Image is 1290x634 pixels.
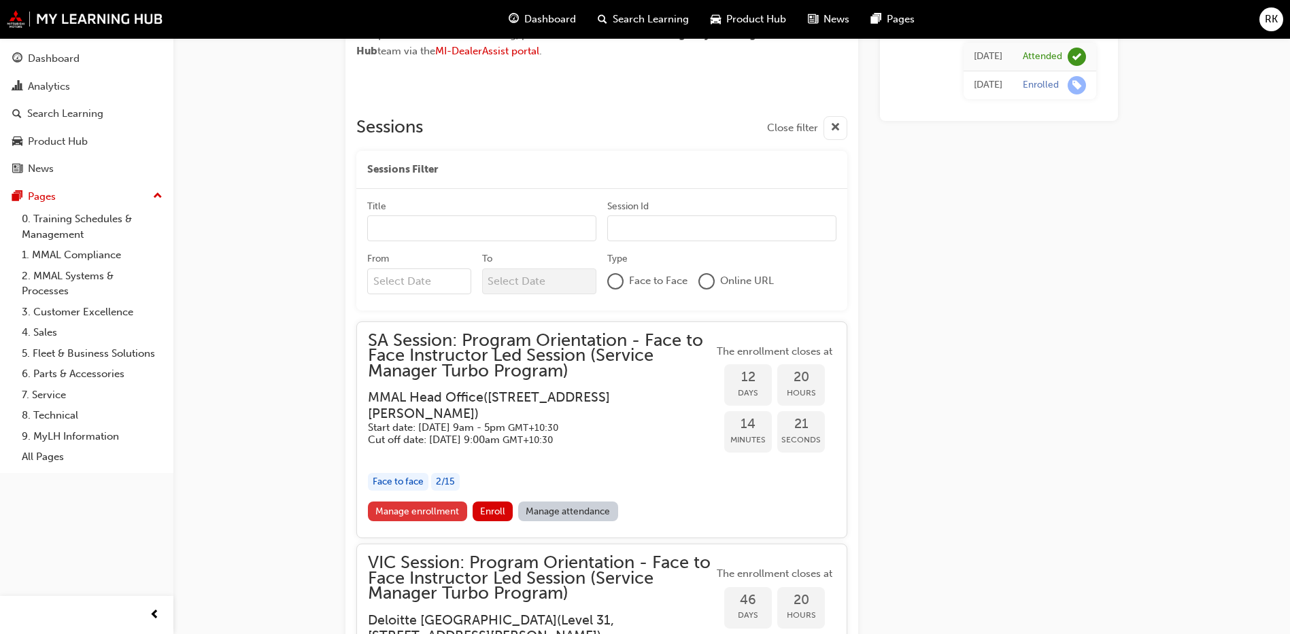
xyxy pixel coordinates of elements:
a: car-iconProduct Hub [700,5,797,33]
span: 20 [777,593,825,608]
span: pages-icon [871,11,881,28]
a: 4. Sales [16,322,168,343]
span: Minutes [724,432,772,448]
span: 46 [724,593,772,608]
div: Type [607,252,628,266]
span: search-icon [598,11,607,28]
button: Close filter [767,116,847,140]
span: Search Learning [613,12,689,27]
button: Enroll [473,501,513,521]
a: 6. Parts & Accessories [16,364,168,385]
span: Dashboard [524,12,576,27]
span: guage-icon [12,53,22,65]
button: RK [1259,7,1283,31]
button: SA Session: Program Orientation - Face to Face Instructor Led Session (Service Manager Turbo Prog... [368,333,836,527]
span: News [824,12,849,27]
div: Search Learning [27,106,103,122]
a: All Pages [16,446,168,468]
a: MI-DealerAssist portal [435,45,539,57]
span: Australian Central Daylight Time GMT+10:30 [503,434,553,446]
div: Dashboard [28,51,80,67]
span: 14 [724,417,772,432]
span: Sessions Filter [367,162,438,177]
span: Close filter [767,120,818,136]
span: The enrollment closes at [713,566,836,582]
a: 5. Fleet & Business Solutions [16,343,168,364]
div: Title [367,200,386,213]
div: Pages [28,189,56,205]
span: Online URL [720,273,774,289]
input: To [482,268,597,294]
a: Manage attendance [518,501,618,521]
span: Face to Face [629,273,688,289]
div: To [482,252,492,266]
span: prev-icon [150,607,160,624]
a: 7. Service [16,385,168,406]
a: News [5,156,168,181]
span: 21 [777,417,825,432]
span: team via the [377,45,435,57]
span: pages-icon [12,191,22,203]
a: 9. MyLH Information [16,426,168,447]
span: cross-icon [830,120,841,137]
button: DashboardAnalyticsSearch LearningProduct HubNews [5,43,168,184]
div: Mon Aug 14 2023 09:37:45 GMT+0930 (Australian Central Standard Time) [974,77,1002,92]
h5: Cut off date: [DATE] 9:00am [368,434,692,446]
div: Session Id [607,200,649,213]
div: Face to face [368,473,428,491]
span: Enroll [480,506,505,517]
div: 2 / 15 [431,473,460,491]
span: learningRecordVerb_ENROLL-icon [1068,75,1086,94]
div: Enrolled [1023,78,1059,91]
span: car-icon [12,136,22,148]
a: guage-iconDashboard [498,5,587,33]
span: guage-icon [509,11,519,28]
span: learningRecordVerb_ATTEND-icon [1068,47,1086,65]
span: news-icon [12,163,22,175]
span: Hours [777,607,825,623]
span: Days [724,385,772,401]
span: Australian Central Daylight Time GMT+10:30 [508,422,558,434]
h3: MMAL Head Office ( [STREET_ADDRESS][PERSON_NAME] ) [368,389,692,421]
span: 20 [777,370,825,385]
span: Hours [777,385,825,401]
span: 12 [724,370,772,385]
span: VIC Session: Program Orientation - Face to Face Instructor Led Session (Service Manager Turbo Pro... [368,555,713,601]
a: Manage enrollment [368,501,467,521]
span: Days [724,607,772,623]
a: 0. Training Schedules & Management [16,209,168,245]
span: news-icon [808,11,818,28]
span: up-icon [153,188,163,205]
a: pages-iconPages [860,5,926,33]
a: news-iconNews [797,5,860,33]
a: 8. Technical [16,405,168,426]
button: Pages [5,184,168,209]
a: mmal [7,10,163,28]
span: . [539,45,542,57]
input: Session Id [607,215,836,241]
span: The enrollment closes at [713,344,836,359]
div: Attended [1023,50,1062,63]
span: car-icon [711,11,721,28]
a: Search Learning [5,101,168,126]
a: 1. MMAL Compliance [16,245,168,266]
a: Dashboard [5,46,168,71]
div: News [28,161,54,177]
a: Product Hub [5,129,168,154]
h5: Start date: [DATE] 9am - 5pm [368,421,692,434]
div: Product Hub [28,134,88,149]
div: Fri Aug 18 2023 07:55:53 GMT+0930 (Australian Central Standard Time) [974,48,1002,64]
a: Analytics [5,74,168,99]
span: Seconds [777,432,825,448]
span: RK [1265,12,1278,27]
span: search-icon [12,108,22,120]
div: Analytics [28,79,70,94]
span: Pages [887,12,915,27]
span: SA Session: Program Orientation - Face to Face Instructor Led Session (Service Manager Turbo Prog... [368,333,713,379]
input: Title [367,215,596,241]
h2: Sessions [356,116,423,140]
span: chart-icon [12,81,22,93]
a: search-iconSearch Learning [587,5,700,33]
